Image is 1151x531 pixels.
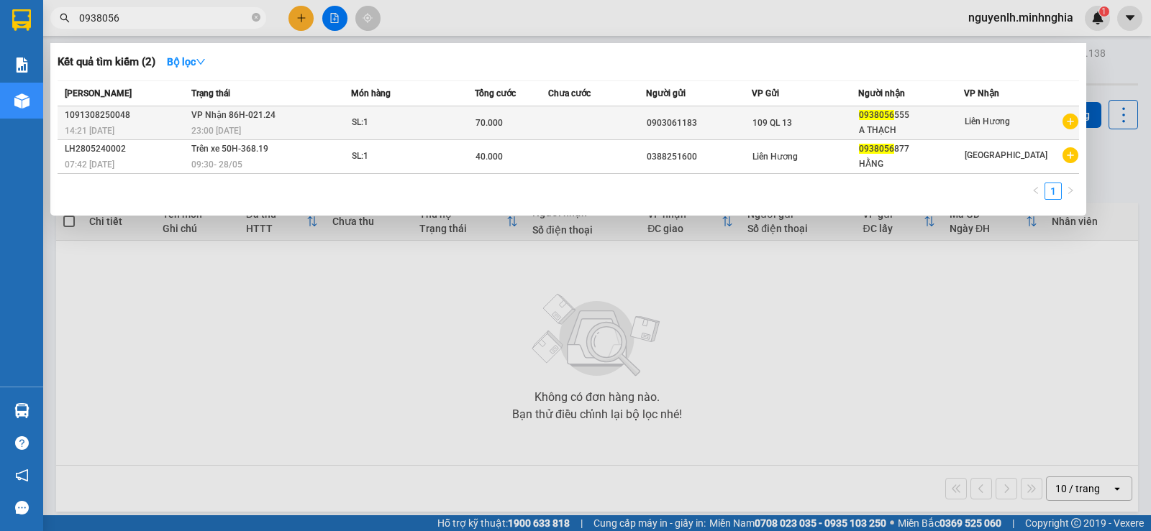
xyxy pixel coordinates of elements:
span: search [60,13,70,23]
span: message [15,501,29,514]
span: 07:42 [DATE] [65,160,114,170]
button: right [1062,183,1079,200]
span: right [1066,186,1075,195]
input: Tìm tên, số ĐT hoặc mã đơn [79,10,249,26]
div: 0903061183 [647,116,751,131]
div: LH2805240002 [65,142,187,157]
strong: Bộ lọc [167,56,206,68]
span: plus-circle [1063,147,1078,163]
span: VP Gửi [752,88,779,98]
span: plus-circle [1063,114,1078,129]
li: Next Page [1062,183,1079,200]
span: 40.000 [476,152,503,162]
span: Người gửi [646,88,686,98]
div: HẰNG [859,157,963,172]
span: VP Nhận 86H-021.24 [191,110,276,120]
span: VP Nhận [964,88,999,98]
img: warehouse-icon [14,93,29,108]
span: 109 QL 13 [752,118,792,128]
button: left [1027,183,1045,200]
span: left [1032,186,1040,195]
img: warehouse-icon [14,403,29,418]
span: question-circle [15,436,29,450]
div: 1091308250048 [65,108,187,123]
span: 0938056 [859,110,894,120]
span: down [196,57,206,67]
div: 877 [859,142,963,157]
span: [PERSON_NAME] [65,88,132,98]
span: Chưa cước [548,88,591,98]
span: Liên Hương [752,152,798,162]
div: A THẠCH [859,123,963,138]
div: 555 [859,108,963,123]
span: 0938056 [859,144,894,154]
span: 09:30 - 28/05 [191,160,242,170]
span: Liên Hương [965,116,1010,126]
img: solution-icon [14,57,29,73]
button: Bộ lọcdown [155,50,217,73]
span: Trạng thái [191,88,230,98]
span: 23:00 [DATE] [191,126,241,136]
span: Trên xe 50H-368.19 [191,144,268,154]
span: close-circle [252,13,260,22]
span: notification [15,468,29,482]
li: Previous Page [1027,183,1045,200]
span: 14:21 [DATE] [65,126,114,136]
span: [GEOGRAPHIC_DATA] [965,150,1047,160]
div: SL: 1 [352,115,460,131]
span: Người nhận [858,88,905,98]
span: 70.000 [476,118,503,128]
span: Món hàng [351,88,391,98]
a: 1 [1045,183,1061,199]
img: logo-vxr [12,9,31,31]
div: 0388251600 [647,149,751,165]
li: 1 [1045,183,1062,200]
div: SL: 1 [352,149,460,165]
span: Tổng cước [475,88,516,98]
span: close-circle [252,11,260,25]
h3: Kết quả tìm kiếm ( 2 ) [58,55,155,70]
